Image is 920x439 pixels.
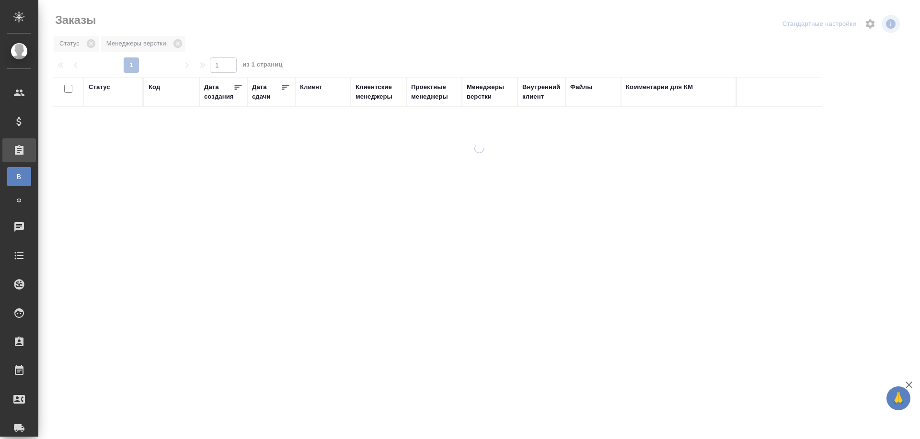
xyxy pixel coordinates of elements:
div: Дата создания [204,82,233,101]
button: 🙏 [886,386,910,410]
span: В [12,172,26,181]
div: Комментарии для КМ [626,82,693,92]
span: Ф [12,196,26,205]
div: Файлы [570,82,592,92]
div: Дата сдачи [252,82,281,101]
div: Клиент [300,82,322,92]
div: Статус [89,82,110,92]
div: Проектные менеджеры [411,82,457,101]
a: В [7,167,31,186]
div: Код [149,82,160,92]
div: Клиентские менеджеры [356,82,402,101]
div: Внутренний клиент [522,82,561,101]
a: Ф [7,191,31,210]
div: Менеджеры верстки [467,82,513,101]
span: 🙏 [890,388,907,408]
